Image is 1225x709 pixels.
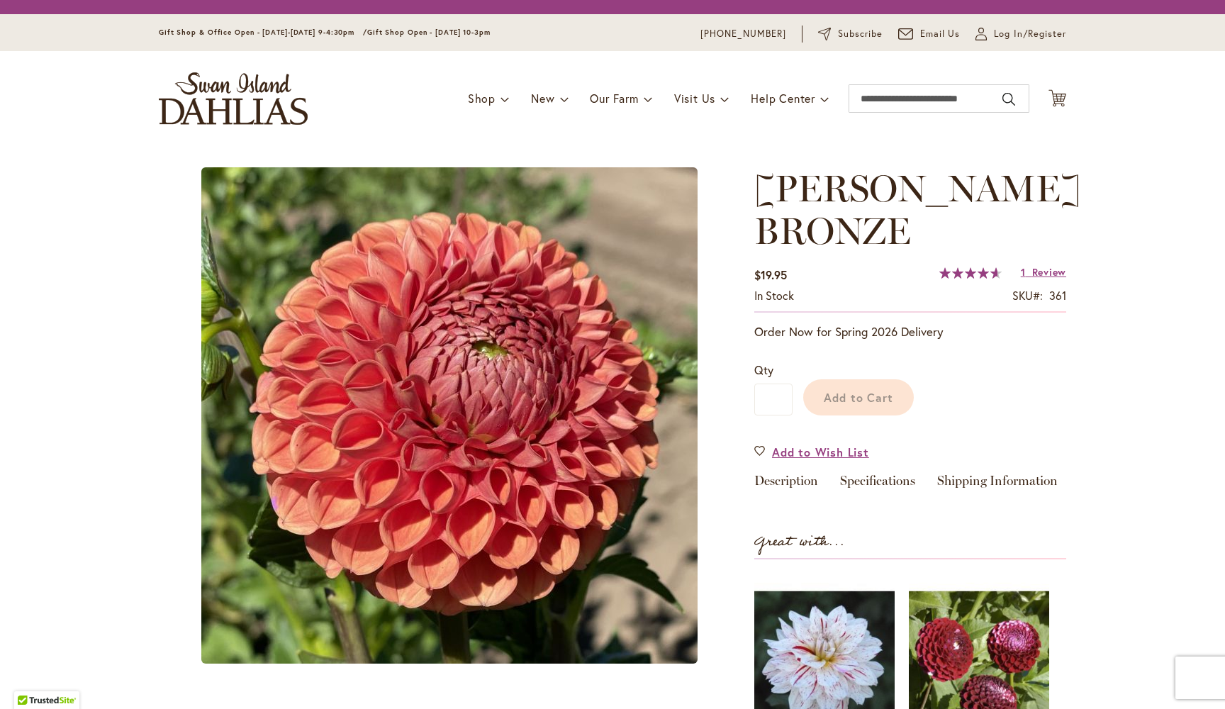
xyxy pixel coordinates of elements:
img: main product photo [201,167,698,664]
a: Add to Wish List [754,444,869,460]
iframe: Launch Accessibility Center [11,659,50,698]
div: Detailed Product Info [754,474,1066,495]
a: store logo [159,72,308,125]
a: [PHONE_NUMBER] [700,27,786,41]
a: Description [754,474,818,495]
span: Our Farm [590,91,638,106]
span: Gift Shop & Office Open - [DATE]-[DATE] 9-4:30pm / [159,28,367,37]
span: Review [1032,265,1066,279]
button: Search [1002,88,1015,111]
strong: Great with... [754,530,845,554]
p: Order Now for Spring 2026 Delivery [754,323,1066,340]
div: 361 [1049,288,1066,304]
a: 1 Review [1021,265,1066,279]
a: Log In/Register [975,27,1066,41]
a: Specifications [840,474,915,495]
span: 1 [1021,265,1026,279]
span: Qty [754,362,773,377]
span: Add to Wish List [772,444,869,460]
span: New [531,91,554,106]
div: Availability [754,288,794,304]
span: [PERSON_NAME] BRONZE [754,166,1081,253]
span: Email Us [920,27,961,41]
span: Gift Shop Open - [DATE] 10-3pm [367,28,491,37]
span: Shop [468,91,496,106]
a: Shipping Information [937,474,1058,495]
span: $19.95 [754,267,787,282]
span: Log In/Register [994,27,1066,41]
span: In stock [754,288,794,303]
span: Subscribe [838,27,883,41]
span: Help Center [751,91,815,106]
div: 93% [939,267,1002,279]
span: Visit Us [674,91,715,106]
a: Email Us [898,27,961,41]
strong: SKU [1012,288,1043,303]
a: Subscribe [818,27,883,41]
